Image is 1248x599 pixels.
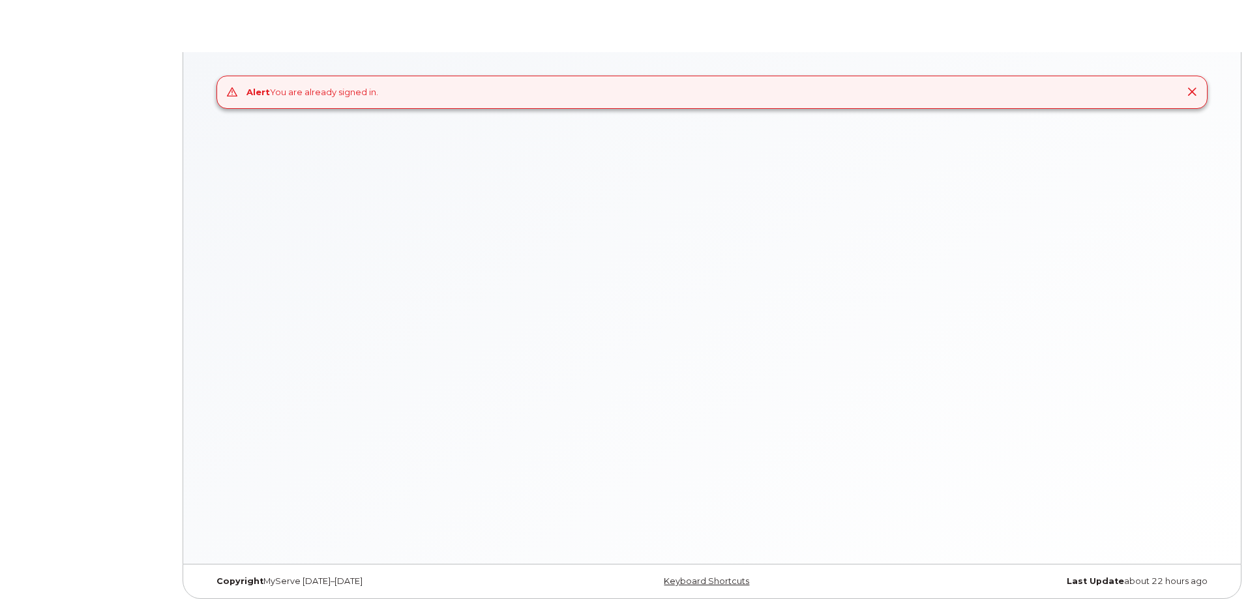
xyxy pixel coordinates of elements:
[246,86,378,98] div: You are already signed in.
[664,576,749,586] a: Keyboard Shortcuts
[246,87,270,97] strong: Alert
[216,576,263,586] strong: Copyright
[1067,576,1124,586] strong: Last Update
[207,576,544,587] div: MyServe [DATE]–[DATE]
[880,576,1217,587] div: about 22 hours ago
